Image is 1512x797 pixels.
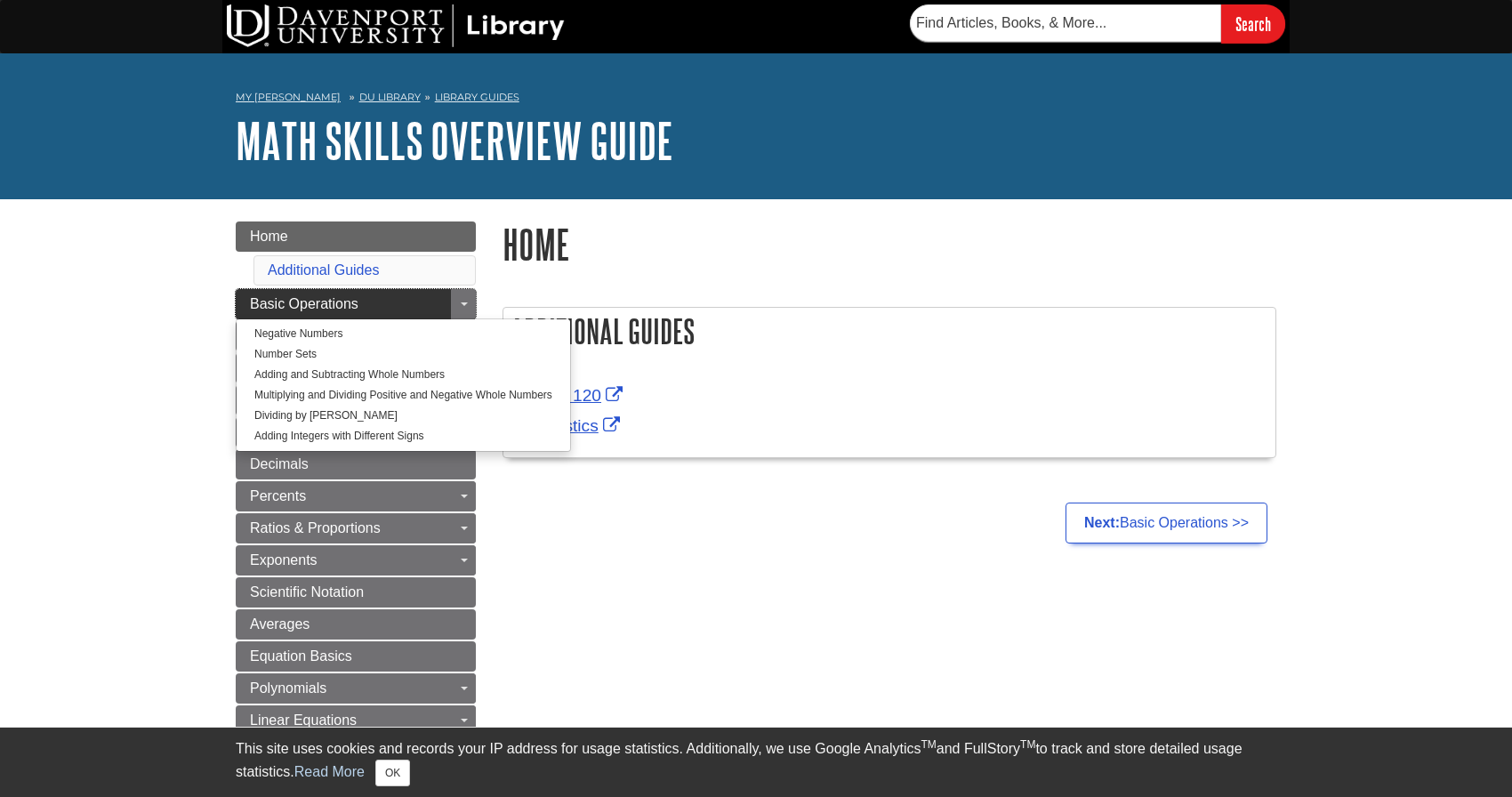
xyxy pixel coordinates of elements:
[294,764,365,779] a: Read More
[236,481,476,511] a: Percents
[236,641,476,672] a: Equation Basics
[250,520,381,535] span: Ratios & Proportions
[236,513,476,543] a: Ratios & Proportions
[236,673,476,704] a: Polynomials
[237,385,570,406] a: Multiplying and Dividing Positive and Negative Whole Numbers
[910,4,1221,42] input: Find Articles, Books, & More...
[236,705,476,736] a: Linear Equations
[359,91,421,103] a: DU Library
[435,91,519,103] a: Library Guides
[227,4,565,47] img: DU Library
[250,712,357,728] span: Linear Equations
[921,738,936,751] sup: TM
[237,406,570,426] a: Dividing by [PERSON_NAME]
[1066,503,1267,543] a: Next:Basic Operations >>
[1020,738,1035,751] sup: TM
[236,221,476,252] a: Home
[250,648,352,664] span: Equation Basics
[237,344,570,365] a: Number Sets
[530,386,627,405] a: Link opens in new window
[910,4,1285,43] form: Searches DU Library's articles, books, and more
[236,577,476,608] a: Scientific Notation
[237,426,570,447] a: Adding Integers with Different Signs
[250,552,318,568] span: Exponents
[250,296,358,311] span: Basic Operations
[250,616,310,632] span: Averages
[236,113,673,168] a: Math Skills Overview Guide
[1221,4,1285,43] input: Search
[375,760,410,786] button: Close
[268,262,379,278] a: Additional Guides
[236,289,476,319] a: Basic Operations
[236,738,1276,786] div: This site uses cookies and records your IP address for usage statistics. Additionally, we use Goo...
[236,90,341,105] a: My [PERSON_NAME]
[236,449,476,479] a: Decimals
[250,488,306,503] span: Percents
[250,456,309,471] span: Decimals
[530,416,624,435] a: Link opens in new window
[503,308,1275,355] h2: Additional Guides
[1084,515,1120,530] strong: Next:
[236,609,476,640] a: Averages
[236,545,476,576] a: Exponents
[237,365,570,385] a: Adding and Subtracting Whole Numbers
[250,584,364,600] span: Scientific Notation
[250,229,288,244] span: Home
[250,680,326,696] span: Polynomials
[503,221,1276,267] h1: Home
[236,85,1276,114] nav: breadcrumb
[237,324,570,344] a: Negative Numbers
